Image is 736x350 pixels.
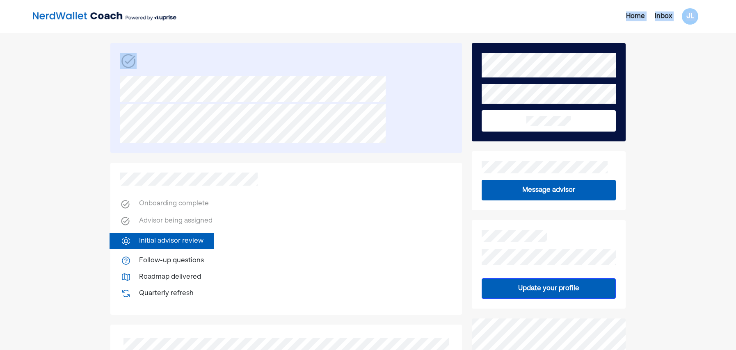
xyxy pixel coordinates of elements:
[139,289,194,298] div: Quarterly refresh
[139,216,213,227] div: Advisor being assigned
[139,272,201,282] div: Roadmap delivered
[655,11,672,21] div: Inbox
[139,256,204,266] div: Follow-up questions
[139,236,203,246] div: Initial advisor review
[482,180,616,200] button: Message advisor
[682,8,698,25] div: JL
[139,199,209,209] div: Onboarding complete
[482,278,616,299] button: Update your profile
[626,11,645,21] div: Home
